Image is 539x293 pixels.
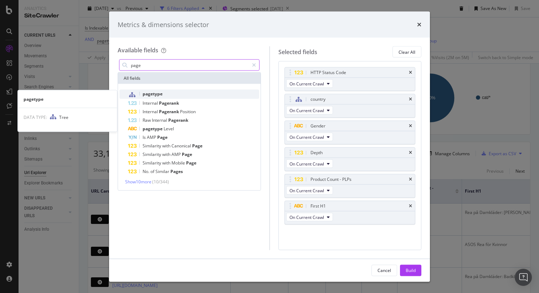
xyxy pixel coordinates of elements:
[515,269,532,286] div: Open Intercom Messenger
[284,147,416,171] div: DepthtimesOn Current Crawl
[152,179,169,185] span: ( 10 / 344 )
[143,168,150,174] span: No.
[170,168,183,174] span: Pages
[392,46,421,58] button: Clear All
[286,186,333,195] button: On Current Crawl
[159,100,179,106] span: Pagerank
[417,20,421,29] div: times
[143,160,162,166] span: Similarity
[180,109,196,115] span: Position
[143,100,159,106] span: Internal
[162,160,171,166] span: with
[409,177,412,182] div: times
[310,149,323,156] div: Depth
[278,48,317,56] div: Selected fields
[289,107,324,113] span: On Current Crawl
[186,160,196,166] span: Page
[409,151,412,155] div: times
[118,46,158,54] div: Available fields
[310,122,325,130] div: Gender
[310,176,351,183] div: Product Count - PLPs
[310,96,325,103] div: country
[162,143,171,149] span: with
[157,134,168,140] span: Page
[171,151,182,157] span: AMP
[284,201,416,225] div: First H1timesOn Current Crawl
[310,69,346,76] div: HTTP Status Code
[143,151,162,157] span: Similarity
[284,121,416,145] div: GendertimesOn Current Crawl
[409,124,412,128] div: times
[378,267,391,273] div: Cancel
[168,117,188,123] span: Pagerank
[143,109,159,115] span: Internal
[400,265,421,276] button: Build
[289,214,324,220] span: On Current Crawl
[162,151,171,157] span: with
[289,134,324,140] span: On Current Crawl
[310,203,326,210] div: First H1
[286,79,333,88] button: On Current Crawl
[152,117,168,123] span: Internal
[130,60,249,70] input: Search by field name
[143,91,163,97] span: pagetype
[18,96,117,102] div: pagetype
[143,126,164,132] span: pagetype
[125,179,152,185] span: Show 10 more
[150,168,155,174] span: of
[284,94,416,118] div: countrytimesOn Current Crawl
[286,213,333,221] button: On Current Crawl
[143,117,152,123] span: Raw
[284,174,416,198] div: Product Count - PLPstimesOn Current Crawl
[171,143,192,149] span: Canonical
[171,160,186,166] span: Mobile
[164,126,174,132] span: Level
[192,143,202,149] span: Page
[286,106,333,115] button: On Current Crawl
[409,204,412,208] div: times
[399,49,415,55] div: Clear All
[284,67,416,91] div: HTTP Status CodetimesOn Current Crawl
[159,109,180,115] span: Pagerank
[409,70,412,75] div: times
[286,133,333,141] button: On Current Crawl
[182,151,192,157] span: Page
[118,20,209,29] div: Metrics & dimensions selector
[289,80,324,87] span: On Current Crawl
[155,168,170,174] span: Similar
[371,265,397,276] button: Cancel
[409,97,412,101] div: times
[118,73,261,84] div: All fields
[406,267,416,273] div: Build
[147,134,157,140] span: AMP
[286,159,333,168] button: On Current Crawl
[143,143,162,149] span: Similarity
[289,161,324,167] span: On Current Crawl
[289,187,324,193] span: On Current Crawl
[109,11,430,282] div: modal
[143,134,147,140] span: Is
